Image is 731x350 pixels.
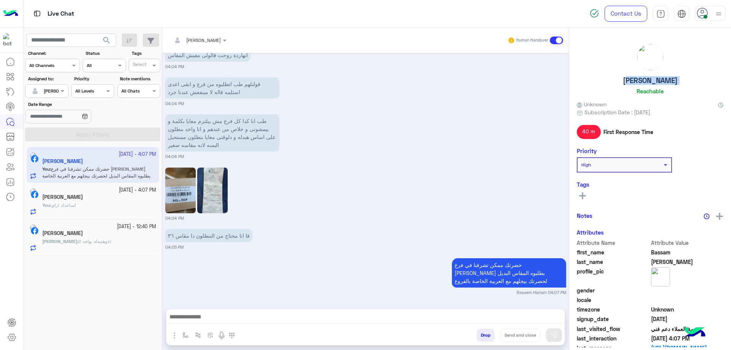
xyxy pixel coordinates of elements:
img: defaultAdmin.png [30,86,40,96]
img: Image [197,168,228,213]
p: 22/9/2025, 4:07 PM [452,258,566,288]
p: 22/9/2025, 4:04 PM [165,77,279,99]
span: last_visited_flow [577,325,650,333]
label: Date Range [28,101,113,108]
img: picture [637,44,663,70]
b: High [581,162,591,168]
label: Priority [74,75,113,82]
span: اساعدك ازاي [51,202,76,208]
span: locale [577,296,650,304]
img: profile [714,9,723,19]
span: [PERSON_NAME] [42,238,77,244]
button: Trigger scenario [192,329,204,341]
button: create order [204,329,217,341]
img: create order [207,332,214,338]
span: signup_date [577,315,650,323]
span: search [102,36,111,45]
span: خدمة العملاء دعم فني [651,325,724,333]
img: notes [704,213,710,219]
button: search [97,34,116,50]
h5: Ahmed Tesho [42,194,83,200]
span: You [42,202,50,208]
img: picture [30,188,37,195]
a: tab [653,6,668,22]
small: 04:04 PM [165,153,184,160]
img: send voice note [217,331,226,340]
button: select flow [179,329,192,341]
img: tab [677,10,686,18]
span: Subscription Date : [DATE] [584,108,650,116]
small: 04:04 PM [165,215,184,221]
label: Status [86,50,125,57]
span: Attribute Value [651,239,724,247]
h5: [PERSON_NAME] [623,76,678,85]
p: 22/9/2025, 4:04 PM [165,48,251,62]
span: 2025-09-21T18:32:10.866Z [651,315,724,323]
img: Facebook [31,227,38,235]
small: Human Handover [516,37,548,43]
span: gender [577,286,650,294]
img: Image [165,168,196,213]
img: picture [651,267,670,286]
small: 04:05 PM [165,244,184,250]
div: Select [132,61,147,70]
img: hulul-logo.png [682,320,708,346]
span: profile_pic [577,267,650,285]
small: 04:04 PM [165,64,184,70]
span: وهتبدله بواحد 2xl [78,238,111,244]
b: : [42,202,51,208]
label: Note mentions [120,75,159,82]
span: first_name [577,248,650,256]
a: Contact Us [605,6,647,22]
h6: Reachable [637,88,664,94]
img: make a call [229,332,235,339]
span: 2025-09-22T13:07:51.4036238Z [651,334,724,342]
span: null [651,296,724,304]
h6: Notes [577,212,592,219]
img: Logo [3,6,18,22]
img: 713415422032625 [3,33,17,47]
span: last_interaction [577,334,650,342]
h6: Attributes [577,229,604,236]
label: Tags [132,50,160,57]
p: Live Chat [48,9,74,19]
label: Channel: [28,50,79,57]
span: 40 m [577,125,601,139]
img: tab [656,10,665,18]
button: Apply Filters [25,128,160,141]
img: send message [550,331,558,339]
p: 22/9/2025, 4:04 PM [165,114,279,152]
span: First Response Time [603,128,653,136]
span: Ahmed [651,258,724,266]
small: [DATE] - 4:07 PM [119,187,156,194]
small: [DATE] - 12:40 PM [117,223,156,230]
img: picture [30,224,37,231]
img: Trigger scenario [195,332,201,338]
span: Unknown [577,100,607,108]
span: last_name [577,258,650,266]
h6: Tags [577,181,723,188]
span: [PERSON_NAME] [186,37,221,43]
img: tab [32,9,42,18]
img: add [716,213,723,220]
span: Bassam [651,248,724,256]
span: null [651,286,724,294]
img: Facebook [31,191,38,198]
button: Send and close [500,329,540,342]
p: 22/9/2025, 4:05 PM [165,229,252,242]
span: Attribute Name [577,239,650,247]
label: Assigned to: [28,75,67,82]
small: 04:04 PM [165,101,184,107]
b: : [42,238,78,244]
h6: Priority [577,147,597,154]
small: Bassem Hisham 04:07 PM [517,289,566,296]
h5: Ahmed Othman [42,230,83,237]
img: select flow [182,332,188,338]
img: spinner [590,9,599,18]
button: Drop [477,329,495,342]
img: send attachment [170,331,179,340]
span: timezone [577,305,650,313]
span: Unknown [651,305,724,313]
